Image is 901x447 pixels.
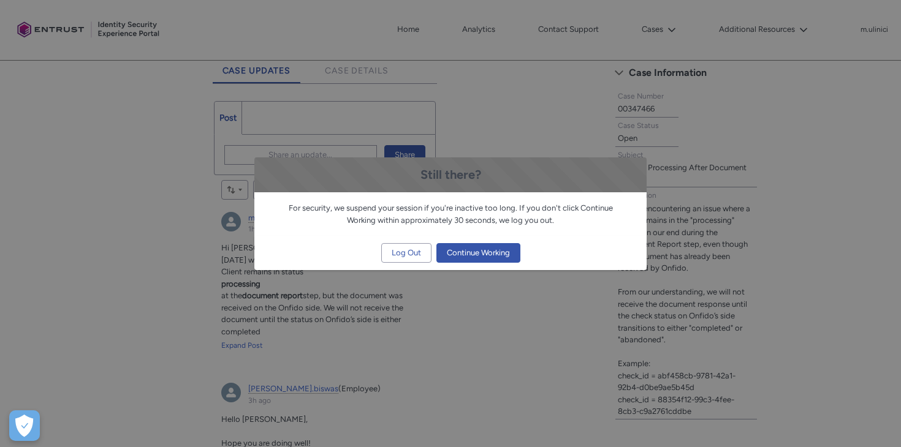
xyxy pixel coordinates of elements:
span: Continue Working [447,244,510,262]
div: Cookie Preferences [9,410,40,441]
button: Log Out [381,243,431,263]
span: For security, we suspend your session if you're inactive too long. If you don't click Continue Wo... [289,203,613,225]
span: Still there? [420,167,481,182]
span: Log Out [392,244,421,262]
button: Open Preferences [9,410,40,441]
button: Continue Working [436,243,520,263]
